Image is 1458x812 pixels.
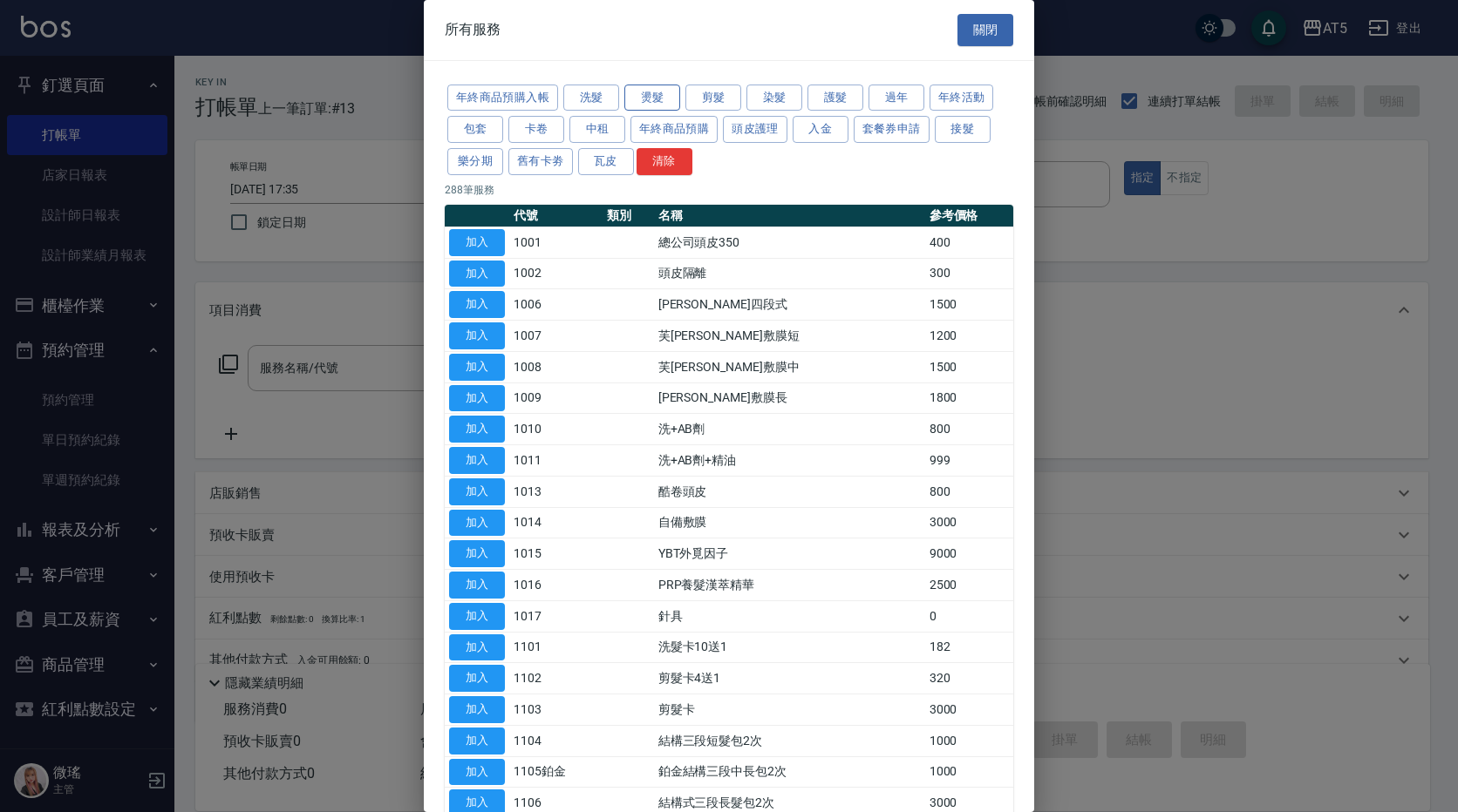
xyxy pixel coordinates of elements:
button: 年終商品預購入帳 [447,85,558,112]
button: 加入 [449,354,505,381]
td: 1001 [509,227,603,258]
th: 參考價格 [925,205,1013,227]
button: 接髮 [935,116,991,143]
button: 加入 [449,603,505,630]
td: [PERSON_NAME]四段式 [654,289,925,321]
button: 加入 [449,447,505,474]
td: 800 [925,476,1013,507]
button: 過年 [869,85,924,112]
td: 1006 [509,289,603,321]
button: 加入 [449,665,505,692]
td: 1102 [509,663,603,694]
td: 頭皮隔離 [654,258,925,289]
td: 1105鉑金 [509,756,603,788]
td: 針具 [654,600,925,632]
button: 瓦皮 [578,148,634,175]
button: 加入 [449,696,505,723]
span: 所有服務 [445,21,501,38]
td: 1101 [509,632,603,663]
td: 999 [925,445,1013,477]
td: 1009 [509,382,603,414]
button: 加入 [449,478,505,505]
button: 包套 [447,116,503,143]
td: YBT外覓因子 [654,538,925,570]
td: 芙[PERSON_NAME]敷膜中 [654,351,925,382]
td: 1007 [509,321,603,352]
td: 洗+AB劑 [654,414,925,445]
td: 0 [925,600,1013,632]
td: 1800 [925,382,1013,414]
td: 320 [925,663,1013,694]
td: 1500 [925,289,1013,321]
td: 3000 [925,507,1013,538]
td: 1011 [509,445,603,477]
button: 加入 [449,291,505,318]
button: 關閉 [957,14,1013,46]
td: 鉑金結構三段中長包2次 [654,756,925,788]
button: 加入 [449,416,505,443]
td: 洗髮卡10送1 [654,632,925,663]
button: 頭皮護理 [723,116,787,143]
td: 1200 [925,321,1013,352]
button: 中租 [569,116,625,143]
button: 加入 [449,759,505,786]
button: 年終活動 [930,85,994,112]
td: 1014 [509,507,603,538]
button: 加入 [449,510,505,537]
button: 樂分期 [447,148,503,175]
button: 護髮 [807,85,863,112]
td: 剪髮卡 [654,694,925,726]
button: 加入 [449,540,505,567]
button: 卡卷 [508,116,564,143]
td: 1103 [509,694,603,726]
td: 1002 [509,258,603,289]
td: 800 [925,414,1013,445]
td: 1000 [925,756,1013,788]
button: 加入 [449,572,505,599]
button: 加入 [449,727,505,754]
td: 3000 [925,694,1013,726]
td: 結構三段短髮包2次 [654,725,925,756]
td: 9000 [925,538,1013,570]
td: 182 [925,632,1013,663]
button: 加入 [449,634,505,661]
p: 288 筆服務 [445,182,1013,198]
td: PRP養髮漢萃精華 [654,570,925,601]
button: 燙髮 [624,85,680,112]
button: 染髮 [746,85,802,112]
th: 名稱 [654,205,925,227]
button: 加入 [449,261,505,288]
td: 1016 [509,570,603,601]
td: 洗+AB劑+精油 [654,445,925,477]
button: 加入 [449,229,505,256]
td: 300 [925,258,1013,289]
td: 1008 [509,351,603,382]
td: 1017 [509,600,603,632]
td: 1000 [925,725,1013,756]
button: 套餐券申請 [854,116,930,143]
button: 清除 [637,148,692,175]
td: 酷卷頭皮 [654,476,925,507]
td: 400 [925,227,1013,258]
td: 總公司頭皮350 [654,227,925,258]
td: 剪髮卡4送1 [654,663,925,694]
button: 入金 [793,116,848,143]
td: 1500 [925,351,1013,382]
button: 加入 [449,322,505,349]
td: 芙[PERSON_NAME]敷膜短 [654,321,925,352]
button: 加入 [449,385,505,412]
th: 類別 [603,205,653,227]
td: 2500 [925,570,1013,601]
th: 代號 [509,205,603,227]
button: 洗髮 [563,85,619,112]
td: 1010 [509,414,603,445]
td: [PERSON_NAME]敷膜長 [654,382,925,414]
td: 1015 [509,538,603,570]
button: 年終商品預購 [630,116,718,143]
td: 1013 [509,476,603,507]
button: 舊有卡劵 [508,148,573,175]
td: 自備敷膜 [654,507,925,538]
button: 剪髮 [685,85,741,112]
td: 1104 [509,725,603,756]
